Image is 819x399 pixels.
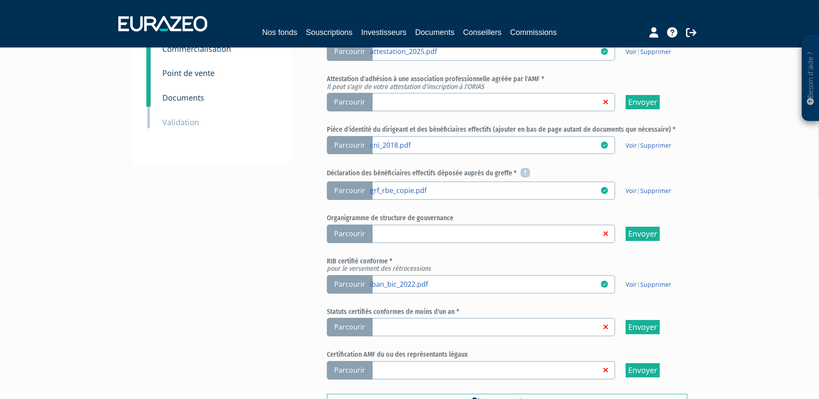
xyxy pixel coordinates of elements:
a: grf_rbe_copie.pdf [370,186,601,194]
span: Parcourir [327,275,373,294]
a: Voir [626,141,637,149]
h6: Attestation d'adhésion à une association professionnelle agréée par l'AMF * [327,75,687,90]
a: 9 [146,80,151,107]
em: Il peut s'agir de votre attestation d'inscription à l'ORIAS [327,82,484,91]
a: Conseillers [463,26,502,38]
span: Parcourir [327,136,373,155]
a: Supprimer [640,280,671,288]
input: Envoyer [626,320,660,334]
a: Souscriptions [306,26,352,38]
small: Documents [162,92,204,103]
h6: Statuts certifiés conformes de moins d'un an * [327,308,687,316]
i: 15/10/2025 11:36 [601,281,608,288]
p: Besoin d'aide ? [806,39,816,117]
a: Voir [626,187,637,195]
h6: Certification AMF du ou des représentants légaux [327,351,687,358]
a: Documents [415,26,455,38]
a: Voir [626,280,637,288]
a: Supprimer [640,141,671,149]
a: Voir [626,47,637,56]
h6: Organigramme de structure de gouvernance [327,214,687,222]
input: Envoyer [626,95,660,109]
i: 15/10/2025 11:36 [601,187,608,194]
img: 1732889491-logotype_eurazeo_blanc_rvb.png [118,16,207,32]
small: Point de vente [162,68,215,78]
em: pour le versement des rétrocessions [327,264,431,272]
input: Envoyer [626,227,660,241]
h6: Pièce d'identité du dirigeant et des bénéficiaires effectifs (ajouter en bas de page autant de do... [327,126,687,133]
h6: RIB certifié conforme * [327,257,687,272]
span: Parcourir [327,93,373,111]
a: Supprimer [640,47,671,56]
small: Commercialisation [162,44,231,54]
span: Parcourir [327,318,373,336]
span: | [626,187,671,195]
input: Envoyer [626,363,660,377]
a: Commissions [510,26,557,38]
small: Validation [162,117,199,127]
span: Parcourir [327,181,373,200]
span: | [626,141,671,150]
i: 15/10/2025 11:34 [601,48,608,55]
span: | [626,280,671,289]
span: Parcourir [327,42,373,61]
a: Investisseurs [361,26,406,38]
span: Parcourir [327,225,373,243]
h6: Déclaration des bénéficiaires effectifs déposée auprès du greffe * [327,168,687,179]
a: Supprimer [640,187,671,195]
span: Parcourir [327,361,373,380]
a: Nos fonds [262,26,297,38]
a: iban_bic_2022.pdf [370,279,601,288]
a: 8 [146,55,151,82]
i: 15/10/2025 11:35 [601,142,608,149]
a: cni_2018.pdf [370,140,601,149]
span: | [626,47,671,56]
a: attestation_2025.pdf [370,47,601,55]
